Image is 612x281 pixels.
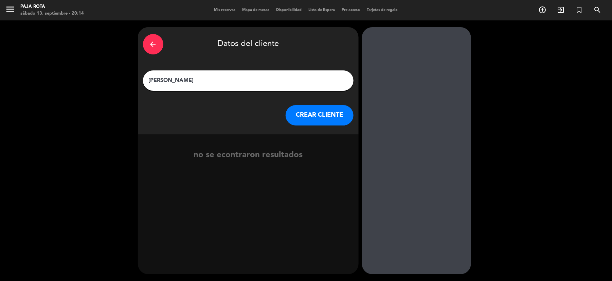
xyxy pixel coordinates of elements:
[364,8,401,12] span: Tarjetas de regalo
[20,3,84,10] div: PAJA ROTA
[5,4,15,14] i: menu
[138,149,359,162] div: no se econtraron resultados
[539,6,547,14] i: add_circle_outline
[239,8,273,12] span: Mapa de mesas
[575,6,583,14] i: turned_in_not
[557,6,565,14] i: exit_to_app
[211,8,239,12] span: Mis reservas
[5,4,15,17] button: menu
[594,6,602,14] i: search
[20,10,84,17] div: sábado 13. septiembre - 20:14
[148,76,348,85] input: Escriba nombre, correo electrónico o número de teléfono...
[143,32,354,56] div: Datos del cliente
[286,105,354,126] button: CREAR CLIENTE
[273,8,305,12] span: Disponibilidad
[149,40,157,48] i: arrow_back
[339,8,364,12] span: Pre-acceso
[305,8,339,12] span: Lista de Espera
